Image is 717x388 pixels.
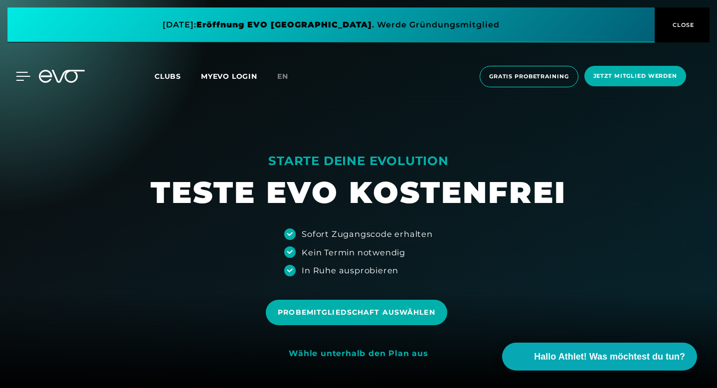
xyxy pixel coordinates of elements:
[151,173,566,212] h1: TESTE EVO KOSTENFREI
[477,66,581,87] a: Gratis Probetraining
[151,153,566,169] div: STARTE DEINE EVOLUTION
[593,72,677,80] span: Jetzt Mitglied werden
[266,292,451,333] a: Probemitgliedschaft auswählen
[302,264,398,276] div: In Ruhe ausprobieren
[655,7,710,42] button: CLOSE
[278,307,435,318] span: Probemitgliedschaft auswählen
[289,349,428,359] div: Wähle unterhalb den Plan aus
[277,71,300,82] a: en
[534,350,685,364] span: Hallo Athlet! Was möchtest du tun?
[670,20,695,29] span: CLOSE
[502,343,697,371] button: Hallo Athlet! Was möchtest du tun?
[201,72,257,81] a: MYEVO LOGIN
[302,228,433,240] div: Sofort Zugangscode erhalten
[302,246,405,258] div: Kein Termin notwendig
[581,66,689,87] a: Jetzt Mitglied werden
[155,72,181,81] span: Clubs
[489,72,569,81] span: Gratis Probetraining
[277,72,288,81] span: en
[155,71,201,81] a: Clubs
